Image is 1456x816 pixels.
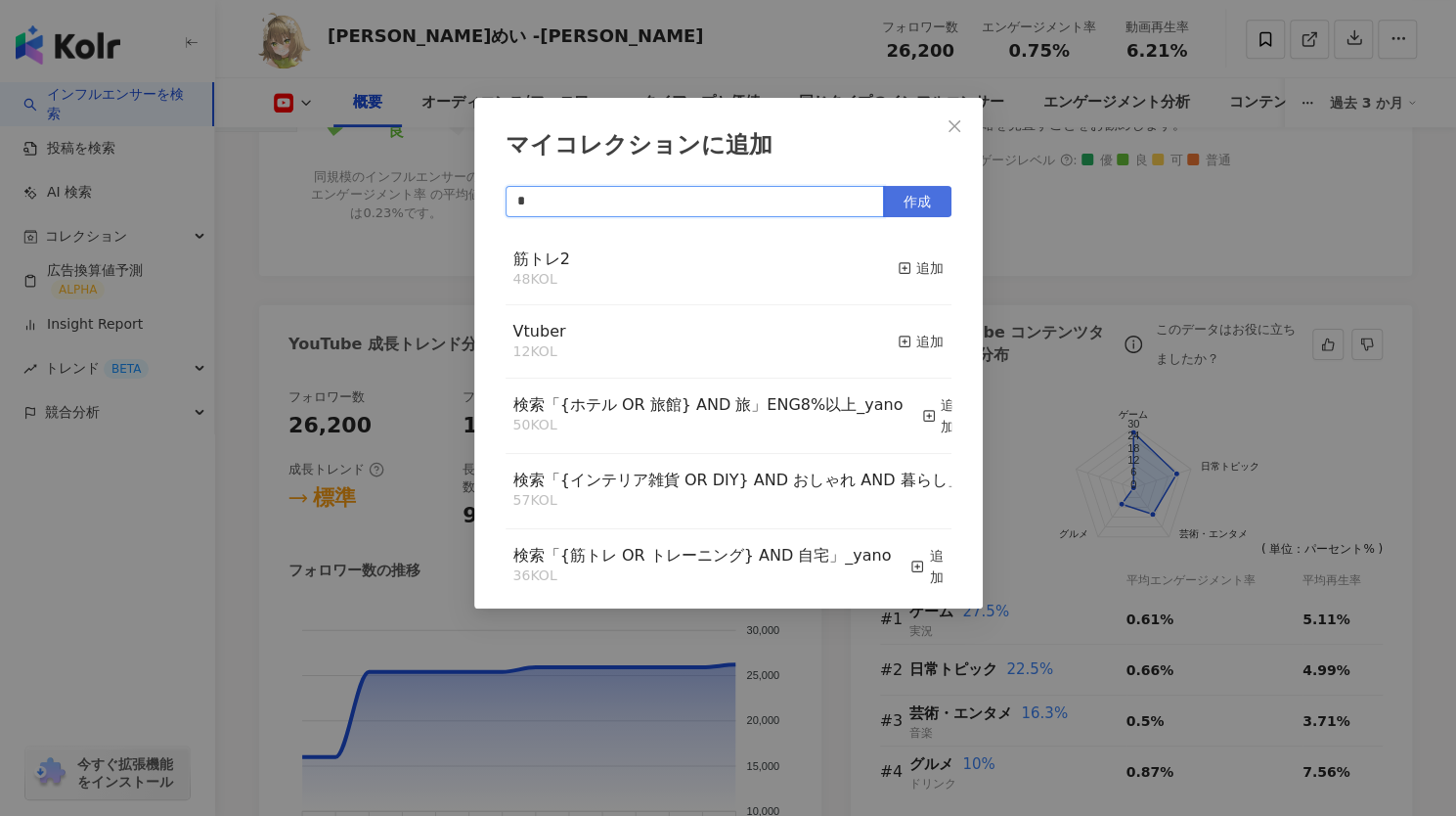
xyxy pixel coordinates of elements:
div: ドメイン概要 [88,117,163,130]
div: マイコレクションに追加 [506,129,951,162]
button: 追加 [898,249,944,290]
img: logo_orange.svg [31,31,47,47]
button: 追加 [898,321,944,362]
button: 追加 [922,394,954,437]
img: tab_domain_overview_orange.svg [66,115,82,131]
div: 12 KOL [513,342,566,362]
div: 36 KOL [513,567,892,586]
img: website_grey.svg [31,51,47,68]
a: 検索「{筋トレ OR トレーニング} AND 自宅」_yano [513,548,892,564]
span: 筋トレ2 [513,249,570,268]
span: 作成 [904,194,931,209]
span: 検索「{筋トレ OR トレーニング} AND 自宅」_yano [513,546,892,565]
div: 50 KOL [513,416,904,435]
a: 検索「{ホテル OR 旅館} AND 旅」ENG8%以上_yano [513,397,904,413]
span: close [947,118,962,134]
button: Close [935,107,974,146]
div: キーワード流入 [227,117,315,130]
div: ドメイン: [URL] [51,51,150,68]
span: 検索「{インテリア雑貨 OR DIY} AND おしゃれ AND 暮らし」_yano [513,471,1009,489]
a: Vtuber [513,324,566,340]
span: Vtuber [513,322,566,340]
button: 作成 [883,186,951,217]
a: 検索「{インテリア雑貨 OR DIY} AND おしゃれ AND 暮らし」_yano [513,473,1009,488]
div: v 4.0.25 [55,31,96,47]
a: 筋トレ2 [513,251,570,267]
div: 57 KOL [513,491,1009,511]
span: 検索「{ホテル OR 旅館} AND 旅」ENG8%以上_yano [513,395,904,414]
div: 追加 [898,331,944,352]
div: 追加 [898,257,944,279]
div: 48 KOL [513,270,570,290]
button: 追加 [910,545,943,588]
img: tab_keywords_by_traffic_grey.svg [205,115,221,131]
